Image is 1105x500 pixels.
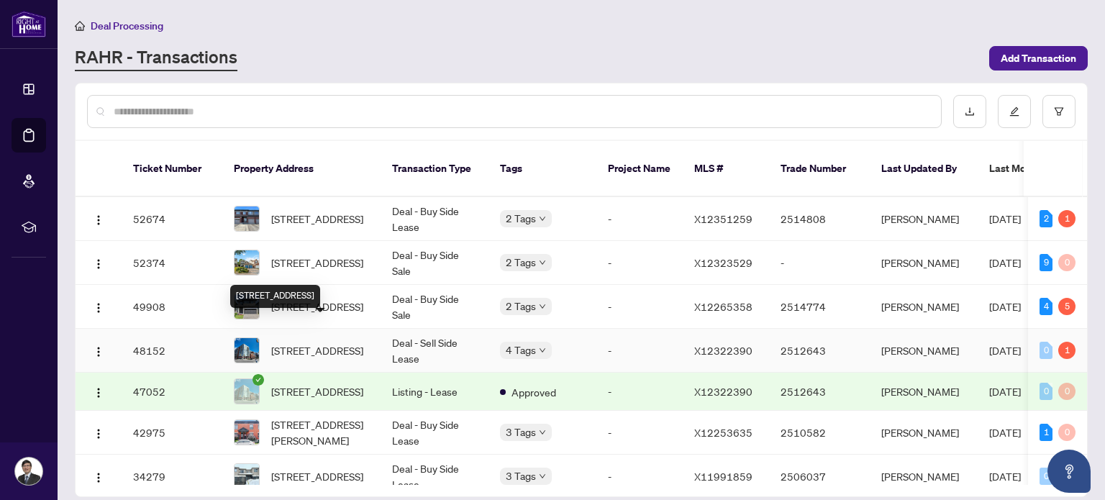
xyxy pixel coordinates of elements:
div: 0 [1058,383,1076,400]
span: Deal Processing [91,19,163,32]
button: download [953,95,986,128]
div: 1 [1058,342,1076,359]
span: Approved [511,384,556,400]
span: down [539,473,546,480]
td: 2512643 [769,329,870,373]
td: Deal - Buy Side Lease [381,411,488,455]
span: [STREET_ADDRESS][PERSON_NAME] [271,417,369,448]
button: Logo [87,339,110,362]
td: - [596,411,683,455]
button: Logo [87,207,110,230]
img: logo [12,11,46,37]
td: Listing - Lease [381,373,488,411]
span: Add Transaction [1001,47,1076,70]
div: 4 [1040,298,1052,315]
span: [STREET_ADDRESS] [271,383,363,399]
span: [DATE] [989,300,1021,313]
span: 4 Tags [506,342,536,358]
th: Project Name [596,141,683,197]
span: [DATE] [989,426,1021,439]
img: Logo [93,472,104,483]
div: 2 [1040,210,1052,227]
td: - [596,285,683,329]
span: X12322390 [694,385,752,398]
span: down [539,429,546,436]
span: X12322390 [694,344,752,357]
button: filter [1042,95,1076,128]
td: Deal - Buy Side Sale [381,241,488,285]
span: [DATE] [989,256,1021,269]
img: thumbnail-img [235,250,259,275]
th: Tags [488,141,596,197]
span: down [539,259,546,266]
th: Ticket Number [122,141,222,197]
span: X12351259 [694,212,752,225]
div: 0 [1040,383,1052,400]
div: 1 [1058,210,1076,227]
span: [STREET_ADDRESS] [271,342,363,358]
td: 2514774 [769,285,870,329]
img: Logo [93,214,104,226]
td: Deal - Buy Side Sale [381,285,488,329]
button: Logo [87,421,110,444]
td: - [596,373,683,411]
span: [STREET_ADDRESS] [271,255,363,271]
img: thumbnail-img [235,420,259,445]
span: check-circle [253,374,264,386]
span: X12253635 [694,426,752,439]
img: thumbnail-img [235,464,259,488]
img: Logo [93,302,104,314]
span: 2 Tags [506,210,536,227]
span: down [539,215,546,222]
a: RAHR - Transactions [75,45,237,71]
th: Trade Number [769,141,870,197]
span: down [539,303,546,310]
td: 2512643 [769,373,870,411]
td: 48152 [122,329,222,373]
td: 42975 [122,411,222,455]
span: X11991859 [694,470,752,483]
span: download [965,106,975,117]
div: 0 [1058,254,1076,271]
img: Logo [93,258,104,270]
td: - [596,241,683,285]
div: 5 [1058,298,1076,315]
td: 47052 [122,373,222,411]
td: 52674 [122,197,222,241]
button: Logo [87,380,110,403]
span: 2 Tags [506,298,536,314]
span: X12323529 [694,256,752,269]
td: Deal - Buy Side Lease [381,455,488,499]
td: 49908 [122,285,222,329]
td: Deal - Buy Side Lease [381,197,488,241]
td: 34279 [122,455,222,499]
div: 0 [1058,424,1076,441]
td: [PERSON_NAME] [870,197,978,241]
div: 9 [1040,254,1052,271]
span: Last Modified Date [989,160,1077,176]
span: filter [1054,106,1064,117]
img: thumbnail-img [235,206,259,231]
span: [DATE] [989,470,1021,483]
img: Logo [93,346,104,358]
td: - [769,241,870,285]
span: [STREET_ADDRESS] [271,211,363,227]
td: Deal - Sell Side Lease [381,329,488,373]
div: 0 [1040,342,1052,359]
td: [PERSON_NAME] [870,241,978,285]
td: - [596,329,683,373]
button: Add Transaction [989,46,1088,71]
img: Profile Icon [15,458,42,485]
button: Logo [87,251,110,274]
span: [DATE] [989,344,1021,357]
button: Open asap [1047,450,1091,493]
div: 1 [1040,424,1052,441]
td: [PERSON_NAME] [870,285,978,329]
img: thumbnail-img [235,338,259,363]
button: Logo [87,465,110,488]
td: 2506037 [769,455,870,499]
th: Property Address [222,141,381,197]
th: MLS # [683,141,769,197]
span: 3 Tags [506,468,536,484]
td: [PERSON_NAME] [870,329,978,373]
